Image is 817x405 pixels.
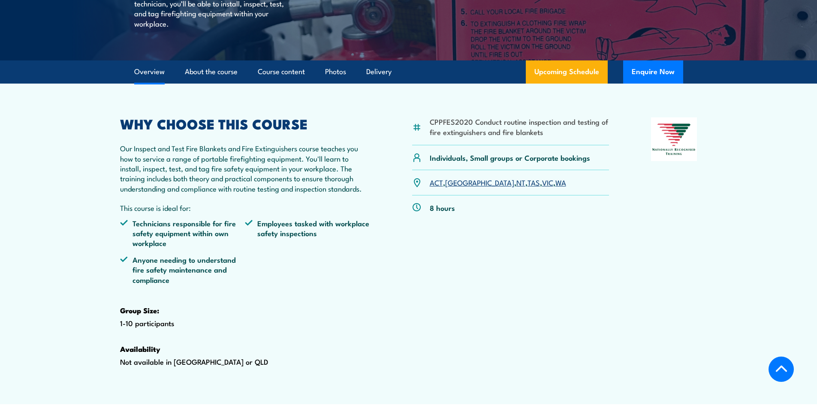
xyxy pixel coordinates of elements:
[430,117,609,137] li: CPPFES2020 Conduct routine inspection and testing of fire extinguishers and fire blankets
[430,153,590,162] p: Individuals, Small groups or Corporate bookings
[325,60,346,83] a: Photos
[258,60,305,83] a: Course content
[445,177,514,187] a: [GEOGRAPHIC_DATA]
[528,177,540,187] a: TAS
[120,255,245,285] li: Anyone needing to understand fire safety maintenance and compliance
[430,177,566,187] p: , , , , ,
[120,203,371,213] p: This course is ideal for:
[526,60,608,84] a: Upcoming Schedule
[120,117,371,394] div: 1-10 participants Not available in [GEOGRAPHIC_DATA] or QLD
[120,218,245,248] li: Technicians responsible for fire safety equipment within own workplace
[555,177,566,187] a: WA
[542,177,553,187] a: VIC
[120,305,159,316] strong: Group Size:
[245,218,370,248] li: Employees tasked with workplace safety inspections
[430,203,455,213] p: 8 hours
[134,60,165,83] a: Overview
[516,177,525,187] a: NT
[430,177,443,187] a: ACT
[185,60,238,83] a: About the course
[120,343,160,354] strong: Availability
[623,60,683,84] button: Enquire Now
[651,117,697,161] img: Nationally Recognised Training logo.
[120,143,371,193] p: Our Inspect and Test Fire Blankets and Fire Extinguishers course teaches you how to service a ran...
[120,117,371,129] h2: WHY CHOOSE THIS COURSE
[366,60,392,83] a: Delivery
